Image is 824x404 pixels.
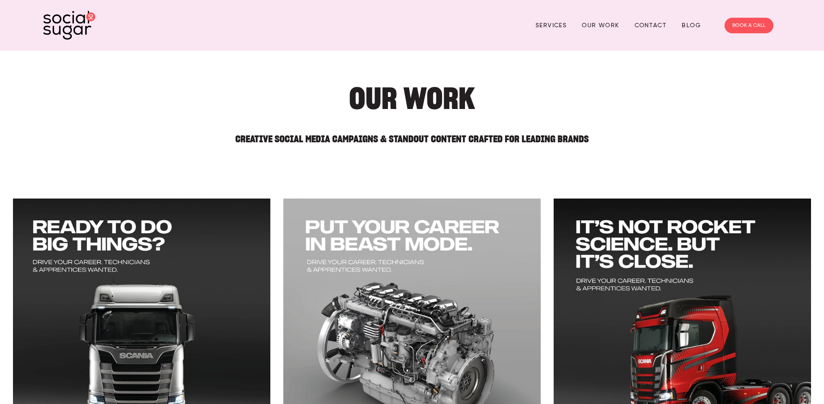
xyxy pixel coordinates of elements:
[93,126,731,144] h2: Creative Social Media Campaigns & Standout Content Crafted for Leading Brands
[635,19,667,32] a: Contact
[682,19,701,32] a: Blog
[582,19,619,32] a: Our Work
[43,11,95,40] img: SocialSugar
[93,85,731,112] h1: Our Work
[725,18,773,33] a: BOOK A CALL
[535,19,567,32] a: Services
